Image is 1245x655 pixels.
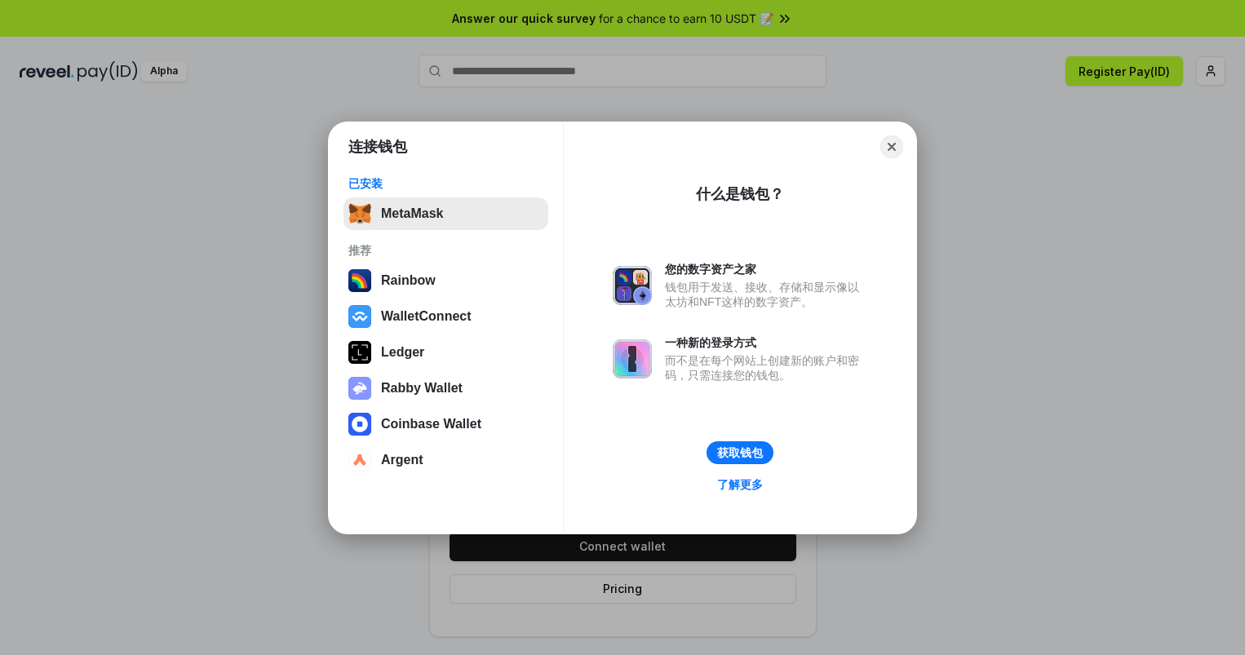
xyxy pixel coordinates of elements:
div: Coinbase Wallet [381,417,481,432]
img: svg+xml,%3Csvg%20xmlns%3D%22http%3A%2F%2Fwww.w3.org%2F2000%2Fsvg%22%20fill%3D%22none%22%20viewBox... [348,377,371,400]
img: svg+xml,%3Csvg%20xmlns%3D%22http%3A%2F%2Fwww.w3.org%2F2000%2Fsvg%22%20fill%3D%22none%22%20viewBox... [613,266,652,305]
img: svg+xml,%3Csvg%20width%3D%22120%22%20height%3D%22120%22%20viewBox%3D%220%200%20120%20120%22%20fil... [348,269,371,292]
button: Argent [343,444,548,476]
div: Rainbow [381,273,436,288]
div: 钱包用于发送、接收、存储和显示像以太坊和NFT这样的数字资产。 [665,280,867,309]
button: Rabby Wallet [343,372,548,405]
img: svg+xml,%3Csvg%20xmlns%3D%22http%3A%2F%2Fwww.w3.org%2F2000%2Fsvg%22%20fill%3D%22none%22%20viewBox... [613,339,652,378]
div: 获取钱包 [717,445,763,460]
img: svg+xml,%3Csvg%20xmlns%3D%22http%3A%2F%2Fwww.w3.org%2F2000%2Fsvg%22%20width%3D%2228%22%20height%3... [348,341,371,364]
div: 您的数字资产之家 [665,262,867,277]
div: 什么是钱包？ [696,184,784,204]
div: WalletConnect [381,309,472,324]
a: 了解更多 [707,474,773,495]
div: Argent [381,453,423,467]
div: 了解更多 [717,477,763,492]
div: Rabby Wallet [381,381,463,396]
button: Rainbow [343,264,548,297]
div: 一种新的登录方式 [665,335,867,350]
button: 获取钱包 [707,441,773,464]
div: MetaMask [381,206,443,221]
img: svg+xml,%3Csvg%20width%3D%2228%22%20height%3D%2228%22%20viewBox%3D%220%200%2028%2028%22%20fill%3D... [348,305,371,328]
div: 推荐 [348,243,543,258]
img: svg+xml,%3Csvg%20width%3D%2228%22%20height%3D%2228%22%20viewBox%3D%220%200%2028%2028%22%20fill%3D... [348,413,371,436]
button: Close [880,135,903,158]
div: Ledger [381,345,424,360]
button: Coinbase Wallet [343,408,548,440]
button: Ledger [343,336,548,369]
div: 已安装 [348,176,543,191]
button: MetaMask [343,197,548,230]
img: svg+xml,%3Csvg%20fill%3D%22none%22%20height%3D%2233%22%20viewBox%3D%220%200%2035%2033%22%20width%... [348,202,371,225]
img: svg+xml,%3Csvg%20width%3D%2228%22%20height%3D%2228%22%20viewBox%3D%220%200%2028%2028%22%20fill%3D... [348,449,371,471]
h1: 连接钱包 [348,137,407,157]
div: 而不是在每个网站上创建新的账户和密码，只需连接您的钱包。 [665,353,867,383]
button: WalletConnect [343,300,548,333]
